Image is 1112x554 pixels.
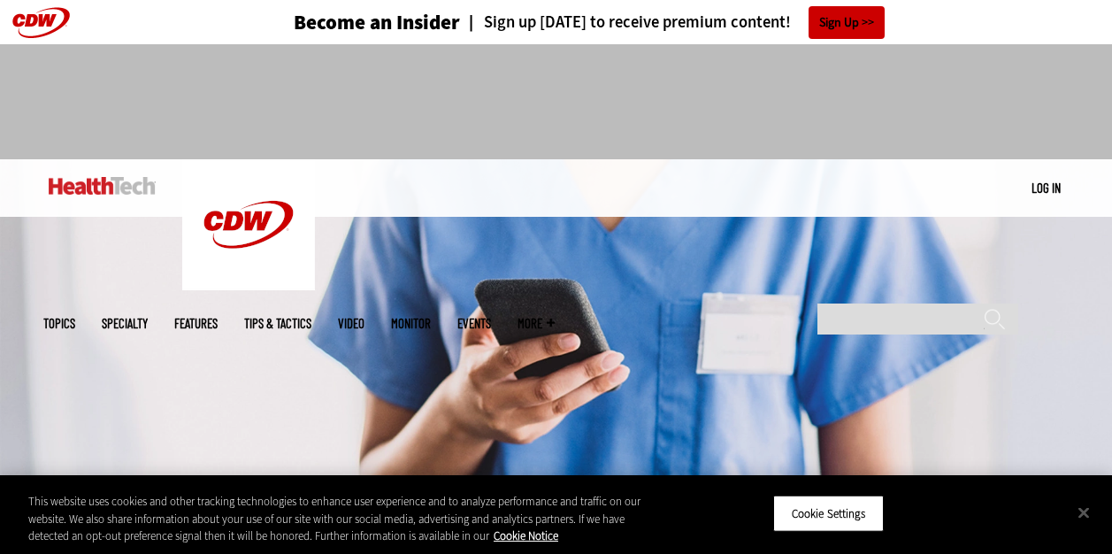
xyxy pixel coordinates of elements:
a: More information about your privacy [494,528,558,543]
a: Become an Insider [227,12,460,33]
div: User menu [1031,179,1061,197]
img: Home [49,177,156,195]
a: Sign Up [809,6,885,39]
span: Topics [43,317,75,330]
button: Close [1064,493,1103,532]
a: MonITor [391,317,431,330]
span: More [518,317,555,330]
h3: Become an Insider [294,12,460,33]
a: Sign up [DATE] to receive premium content! [460,14,791,31]
a: Tips & Tactics [244,317,311,330]
a: Video [338,317,364,330]
a: Log in [1031,180,1061,196]
div: This website uses cookies and other tracking technologies to enhance user experience and to analy... [28,493,667,545]
a: CDW [182,276,315,295]
span: Specialty [102,317,148,330]
a: Events [457,317,491,330]
img: Home [182,159,315,290]
button: Cookie Settings [773,495,884,532]
a: Features [174,317,218,330]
